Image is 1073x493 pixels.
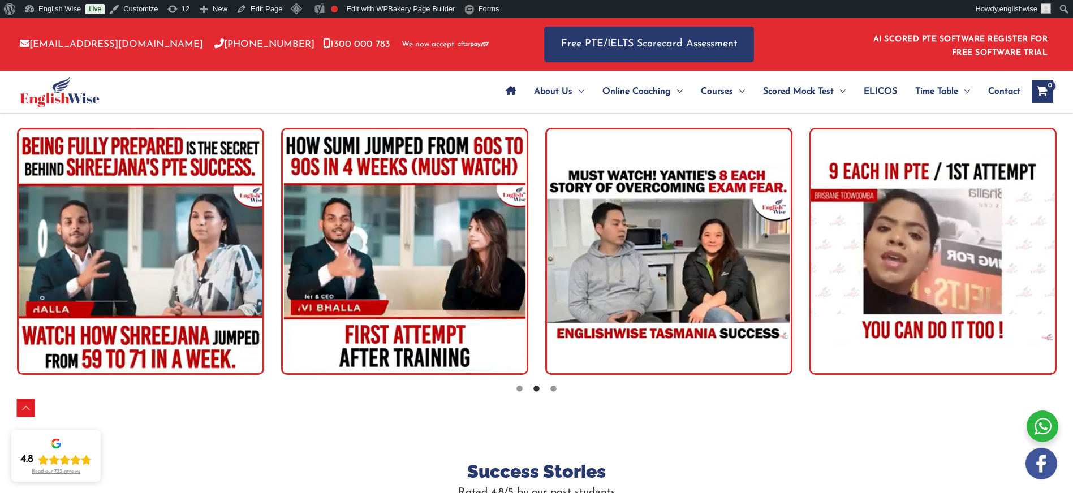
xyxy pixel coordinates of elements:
[692,72,754,111] a: CoursesMenu Toggle
[1041,3,1051,14] img: ashok kumar
[733,72,745,111] span: Menu Toggle
[873,35,1048,57] a: AI SCORED PTE SOFTWARE REGISTER FOR FREE SOFTWARE TRIAL
[458,41,489,47] img: Afterpay-Logo
[85,4,105,14] a: Live
[545,128,792,375] img: null
[525,72,593,111] a: About UsMenu Toggle
[20,76,100,107] img: cropped-ew-logo
[867,26,1053,63] aside: Header Widget 1
[331,6,338,12] div: Focus keyphrase not set
[17,128,264,375] img: null
[20,40,203,49] a: [EMAIL_ADDRESS][DOMAIN_NAME]
[958,72,970,111] span: Menu Toggle
[281,128,528,375] img: null
[544,27,754,62] a: Free PTE/IELTS Scorecard Assessment
[323,40,390,49] a: 1300 000 783
[402,39,454,50] span: We now accept
[602,72,671,111] span: Online Coaching
[572,72,584,111] span: Menu Toggle
[834,72,846,111] span: Menu Toggle
[593,72,692,111] a: Online CoachingMenu Toggle
[915,72,958,111] span: Time Table
[906,72,979,111] a: Time TableMenu Toggle
[534,72,572,111] span: About Us
[17,460,1056,483] h3: Success Stories
[754,72,855,111] a: Scored Mock TestMenu Toggle
[671,72,683,111] span: Menu Toggle
[20,453,33,466] div: 4.8
[979,72,1020,111] a: Contact
[497,72,1020,111] nav: Site Navigation: Main Menu
[1025,448,1057,479] img: white-facebook.png
[20,453,92,466] div: Rating: 4.8 out of 5
[864,72,897,111] span: ELICOS
[701,72,733,111] span: Courses
[763,72,834,111] span: Scored Mock Test
[32,469,80,475] div: Read our 723 reviews
[214,40,314,49] a: [PHONE_NUMBER]
[855,72,906,111] a: ELICOS
[809,128,1057,375] img: null
[988,72,1020,111] span: Contact
[999,5,1037,13] span: englishwise
[1032,80,1053,103] a: View Shopping Cart, empty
